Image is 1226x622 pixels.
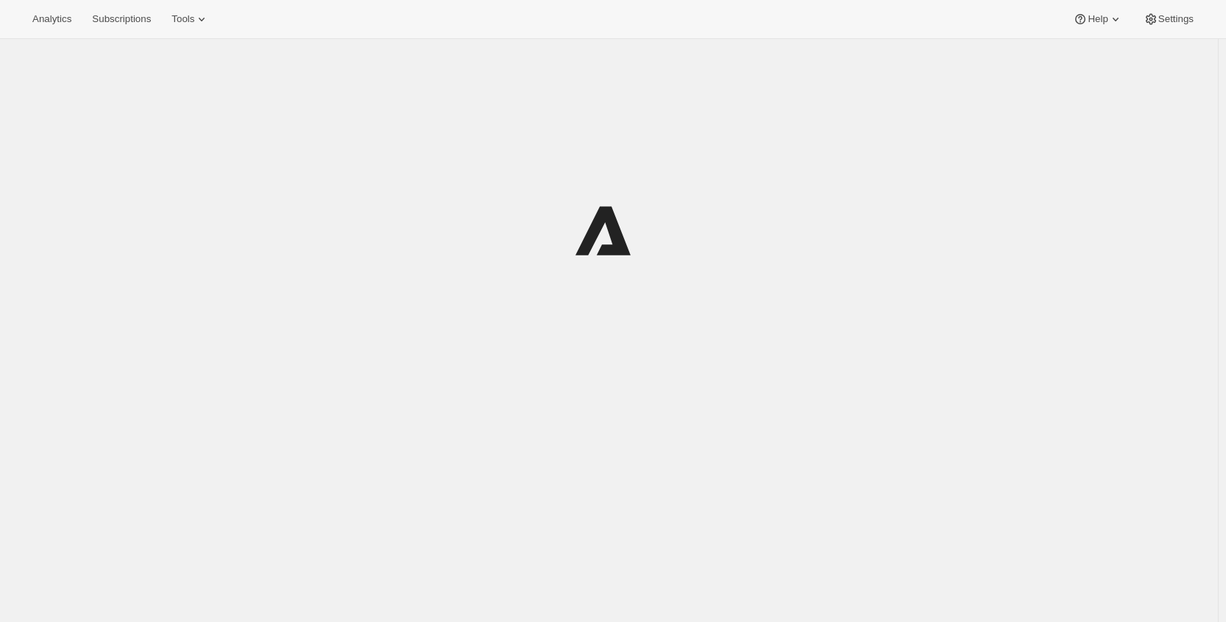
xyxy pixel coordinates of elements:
span: Subscriptions [92,13,151,25]
button: Help [1064,9,1131,29]
span: Tools [171,13,194,25]
span: Analytics [32,13,71,25]
span: Help [1088,13,1108,25]
button: Subscriptions [83,9,160,29]
span: Settings [1158,13,1194,25]
button: Settings [1135,9,1202,29]
button: Analytics [24,9,80,29]
button: Tools [163,9,218,29]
